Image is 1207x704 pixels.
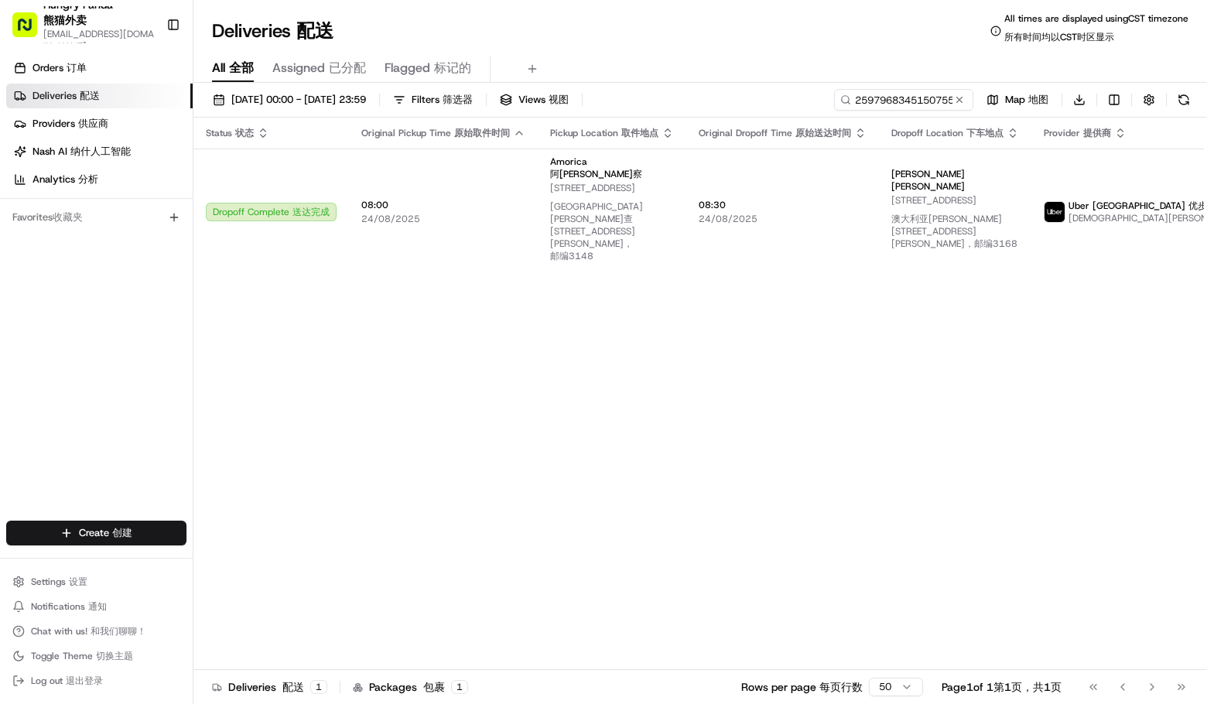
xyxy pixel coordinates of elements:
span: Amorica [550,155,674,180]
div: Favorites [6,205,186,230]
span: Dropoff Location [891,127,1004,139]
button: Filters 筛选器 [386,89,480,111]
span: Assigned [272,59,366,77]
span: 创建 [112,526,132,539]
span: 提供商 [1083,127,1111,139]
div: Deliveries [212,679,327,695]
div: Page 1 of 1 [942,679,1062,695]
span: Provider [1044,127,1111,139]
span: Original Pickup Time [361,127,510,139]
button: Map 地图 [980,89,1055,111]
span: 08:00 [361,199,525,211]
a: Orders 订单 [6,56,193,80]
div: 1 [310,680,327,694]
span: Log out [31,675,103,687]
div: 1 [451,680,468,694]
span: 已分配 [329,60,366,76]
span: 原始送达时间 [795,127,851,139]
span: 24/08/2025 [361,213,525,225]
span: Analytics [32,173,98,186]
button: Views 视图 [493,89,576,111]
span: 08:30 [699,199,867,211]
span: 配送 [296,19,333,43]
div: Packages [353,679,468,695]
span: [STREET_ADDRESS] [550,182,674,268]
span: 每页行数 [819,680,863,694]
span: 切换主题 [96,650,133,662]
span: 24/08/2025 [699,213,867,225]
span: Deliveries [32,89,100,103]
button: Refresh [1173,89,1195,111]
span: All times are displayed using CST timezone [1004,12,1188,50]
span: 澳大利亚[PERSON_NAME][STREET_ADDRESS][PERSON_NAME]，邮编3168 [891,213,1017,250]
span: [PERSON_NAME] [891,168,1019,193]
span: Pickup Location [550,127,658,139]
span: 通知 [88,600,107,613]
button: Notifications 通知 [6,596,186,617]
span: 标记的 [434,60,471,76]
span: Flagged [385,59,471,77]
span: All [212,59,254,77]
span: Views [518,93,569,107]
span: 全部 [229,60,254,76]
span: 收藏夹 [53,210,83,224]
input: Type to search [834,89,973,111]
span: 下车地点 [966,127,1004,139]
span: [DATE] 00:00 - [DATE] 23:59 [231,93,366,107]
img: uber-new-logo.jpeg [1045,202,1065,222]
span: 纳什人工智能 [70,145,131,158]
span: Orders [32,61,87,75]
span: 配送 [282,680,304,694]
span: [STREET_ADDRESS] [891,194,1019,256]
span: Map [1005,93,1048,107]
p: Rows per page [741,679,863,695]
span: 分析 [78,173,98,186]
a: Nash AI 纳什人工智能 [6,139,193,164]
span: 取件地点 [621,127,658,139]
span: 视图 [549,93,569,106]
span: 包裹 [423,680,445,694]
span: 熊猫外卖 [43,13,87,27]
span: 第1页，共1页 [993,680,1062,694]
span: Status [206,127,254,139]
span: Providers [32,117,108,131]
span: 和我们聊聊！ [91,625,146,637]
span: Original Dropoff Time [699,127,851,139]
span: 订单 [67,61,87,74]
button: [EMAIL_ADDRESS][DOMAIN_NAME] [43,28,154,53]
span: Filters [412,93,473,107]
span: Chat with us! [31,625,146,637]
span: 退出登录 [66,675,103,687]
span: Settings [31,576,87,588]
span: 配送 [80,89,100,102]
a: Analytics 分析 [6,167,193,192]
span: Toggle Theme [31,650,133,662]
span: 供应商 [78,117,108,130]
span: 地图 [1028,93,1048,106]
button: [DATE] 00:00 - [DATE] 23:59 [206,89,373,111]
span: 阿[PERSON_NAME]察 [550,168,642,180]
span: Create [79,526,132,540]
span: Nash AI [32,145,131,159]
span: 状态 [235,127,254,139]
button: Chat with us! 和我们聊聊！ [6,620,186,642]
a: Deliveries 配送 [6,84,193,108]
a: Providers 供应商 [6,111,193,136]
span: Notifications [31,600,107,613]
span: 原始取件时间 [454,127,510,139]
button: Hungry Panda 熊猫外卖[EMAIL_ADDRESS][DOMAIN_NAME] [6,6,160,43]
button: Log out 退出登录 [6,670,186,692]
button: Toggle Theme 切换主题 [6,645,186,667]
span: 筛选器 [443,93,473,106]
h1: Deliveries [212,19,333,43]
span: 设置 [69,576,87,588]
span: [GEOGRAPHIC_DATA][PERSON_NAME]查[STREET_ADDRESS][PERSON_NAME]，邮编3148 [550,200,643,262]
button: Settings 设置 [6,571,186,593]
span: 所有时间均以CST时区显示 [1004,31,1114,43]
span: [PERSON_NAME] [891,180,965,193]
button: Create 创建 [6,521,186,545]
